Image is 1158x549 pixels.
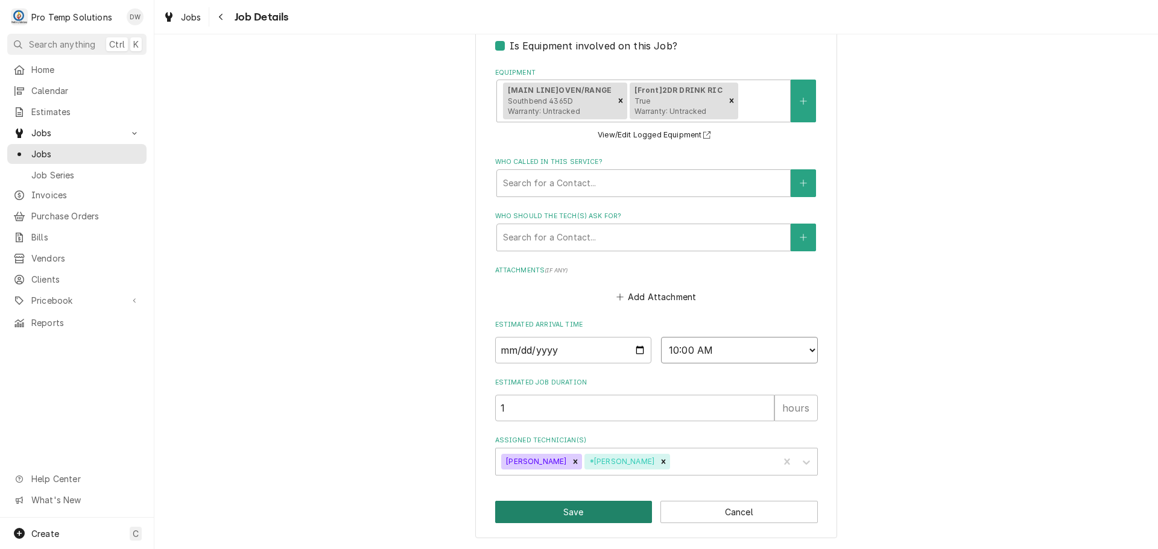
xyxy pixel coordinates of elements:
[495,436,818,445] label: Assigned Technician(s)
[7,144,147,164] a: Jobs
[7,185,147,205] a: Invoices
[181,11,201,24] span: Jobs
[7,313,147,333] a: Reports
[127,8,144,25] div: Dana Williams's Avatar
[584,454,657,469] div: *[PERSON_NAME]
[495,266,818,306] div: Attachments
[495,68,818,78] label: Equipment
[29,38,95,51] span: Search anything
[31,63,141,76] span: Home
[495,378,818,387] label: Estimated Job Duration
[614,289,698,306] button: Add Attachment
[495,157,818,167] label: Who called in this service?
[495,157,818,196] div: Who called in this service?
[495,436,818,475] div: Assigned Technician(s)
[31,148,141,160] span: Jobs
[31,529,59,539] span: Create
[31,231,141,243] span: Bills
[31,316,141,329] span: Reports
[109,38,125,51] span: Ctrl
[7,206,147,226] a: Purchase Orders
[661,337,818,363] select: Time Select
[31,84,141,97] span: Calendar
[7,34,147,55] button: Search anythingCtrlK
[510,39,677,53] label: Is Equipment involved on this Job?
[7,269,147,289] a: Clients
[31,210,141,222] span: Purchase Orders
[495,212,818,251] div: Who should the tech(s) ask for?
[31,11,112,24] div: Pro Temp Solutions
[508,96,580,116] span: Southbend 4365D Warranty: Untracked
[508,86,612,95] strong: [MAIN LINE] OVEN/RANGE
[7,60,147,80] a: Home
[11,8,28,25] div: Pro Temp Solutions's Avatar
[596,128,717,143] button: View/Edit Logged Equipment
[133,527,139,540] span: C
[31,105,141,118] span: Estimates
[7,165,147,185] a: Job Series
[212,7,231,27] button: Navigate back
[495,320,818,363] div: Estimated Arrival Time
[495,337,652,363] input: Date
[725,83,738,120] div: Remove [object Object]
[127,8,144,25] div: DW
[495,68,818,143] div: Equipment
[31,273,141,286] span: Clients
[133,38,139,51] span: K
[495,22,818,53] div: Equipment Expected
[495,501,818,523] div: Button Group Row
[31,472,139,485] span: Help Center
[791,169,816,197] button: Create New Contact
[31,189,141,201] span: Invoices
[800,179,807,187] svg: Create New Contact
[7,290,147,310] a: Go to Pricebook
[614,83,627,120] div: Remove [object Object]
[31,294,122,307] span: Pricebook
[7,248,147,268] a: Vendors
[7,102,147,122] a: Estimates
[791,224,816,251] button: Create New Contact
[495,320,818,330] label: Estimated Arrival Time
[31,252,141,265] span: Vendors
[7,227,147,247] a: Bills
[158,7,206,27] a: Jobs
[7,469,147,489] a: Go to Help Center
[495,212,818,221] label: Who should the tech(s) ask for?
[634,96,707,116] span: True Warranty: Untracked
[800,97,807,105] svg: Create New Equipment
[791,80,816,122] button: Create New Equipment
[657,454,670,469] div: Remove *Kevin Williams
[31,494,139,506] span: What's New
[495,266,818,275] label: Attachments
[634,86,723,95] strong: [Front] 2DR DRINK RIC
[231,9,289,25] span: Job Details
[11,8,28,25] div: P
[31,127,122,139] span: Jobs
[7,81,147,101] a: Calendar
[545,267,568,274] span: ( if any )
[495,501,818,523] div: Button Group
[31,169,141,181] span: Job Series
[7,490,147,510] a: Go to What's New
[569,454,582,469] div: Remove Dakota Williams
[495,378,818,421] div: Estimated Job Duration
[660,501,818,523] button: Cancel
[7,123,147,143] a: Go to Jobs
[495,501,653,523] button: Save
[800,233,807,242] svg: Create New Contact
[774,395,818,421] div: hours
[501,454,569,469] div: [PERSON_NAME]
